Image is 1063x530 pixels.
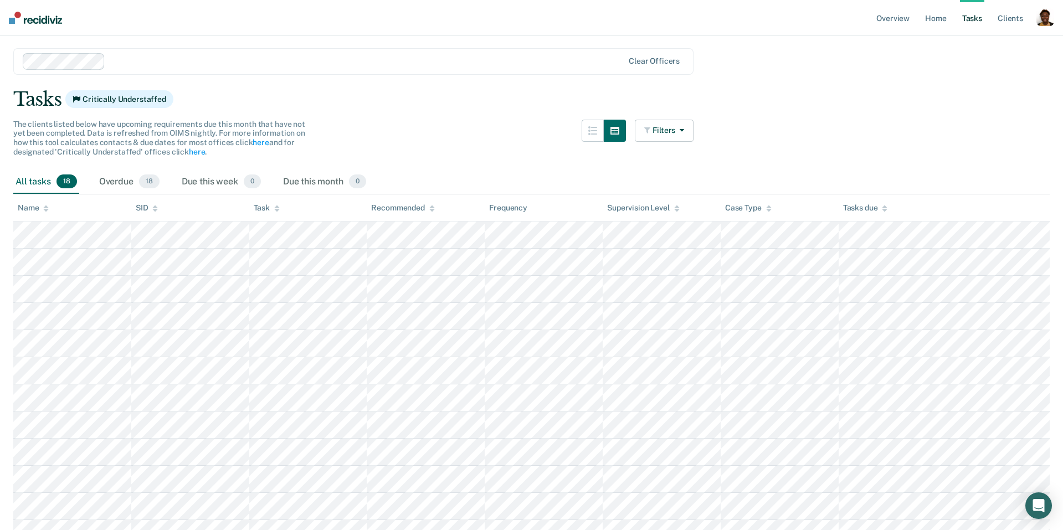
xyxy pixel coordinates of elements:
[629,56,680,66] div: Clear officers
[371,203,434,213] div: Recommended
[13,120,305,156] span: The clients listed below have upcoming requirements due this month that have not yet been complet...
[13,88,1050,111] div: Tasks
[607,203,680,213] div: Supervision Level
[254,203,280,213] div: Task
[13,170,79,194] div: All tasks18
[244,174,261,189] span: 0
[1025,492,1052,519] div: Open Intercom Messenger
[281,170,368,194] div: Due this month0
[349,174,366,189] span: 0
[139,174,160,189] span: 18
[843,203,888,213] div: Tasks due
[635,120,694,142] button: Filters
[65,90,173,108] span: Critically Understaffed
[57,174,77,189] span: 18
[97,170,162,194] div: Overdue18
[9,12,62,24] img: Recidiviz
[179,170,263,194] div: Due this week0
[253,138,269,147] a: here
[189,147,205,156] a: here
[725,203,772,213] div: Case Type
[18,203,49,213] div: Name
[489,203,527,213] div: Frequency
[136,203,158,213] div: SID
